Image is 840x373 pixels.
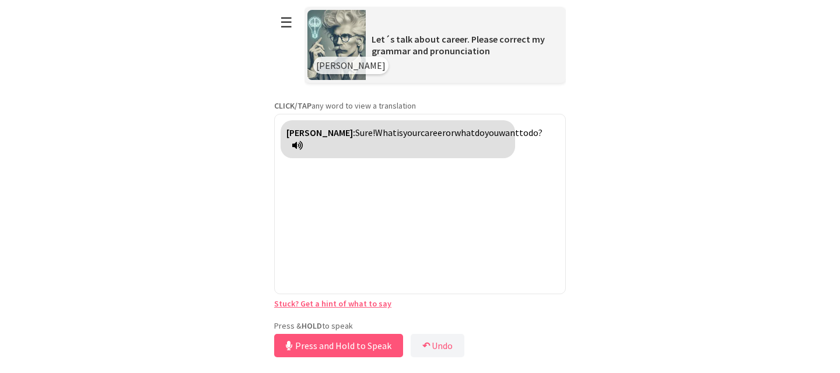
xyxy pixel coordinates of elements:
span: Let´s talk about career. Please correct my grammar and pronunciation [372,33,545,57]
span: What [375,127,397,138]
span: to [519,127,528,138]
div: Click to translate [281,120,515,158]
span: do? [528,127,542,138]
span: do [475,127,485,138]
b: ↶ [422,340,430,351]
span: Sure! [355,127,375,138]
p: any word to view a translation [274,100,566,111]
button: ☰ [274,8,299,37]
strong: HOLD [302,320,322,331]
span: want [499,127,519,138]
p: Press & to speak [274,320,566,331]
strong: CLICK/TAP [274,100,311,111]
span: your [403,127,421,138]
span: you [485,127,499,138]
a: Stuck? Get a hint of what to say [274,298,391,309]
span: what [454,127,475,138]
span: career [421,127,446,138]
span: is [397,127,403,138]
button: ↶Undo [411,334,464,357]
strong: [PERSON_NAME]: [286,127,355,138]
img: Scenario Image [307,10,366,80]
span: [PERSON_NAME] [316,60,386,71]
span: or [446,127,454,138]
button: Press and Hold to Speak [274,334,403,357]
